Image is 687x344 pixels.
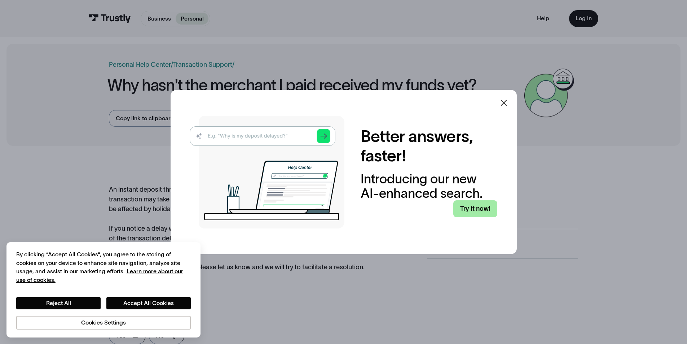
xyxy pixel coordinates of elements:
[453,200,497,217] a: Try it now!
[16,250,191,329] div: Privacy
[361,172,497,200] div: Introducing our new AI-enhanced search.
[16,316,191,330] button: Cookies Settings
[16,297,101,309] button: Reject All
[106,297,191,309] button: Accept All Cookies
[6,242,201,338] div: Cookie banner
[16,250,191,284] div: By clicking “Accept All Cookies”, you agree to the storing of cookies on your device to enhance s...
[361,127,497,166] h2: Better answers, faster!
